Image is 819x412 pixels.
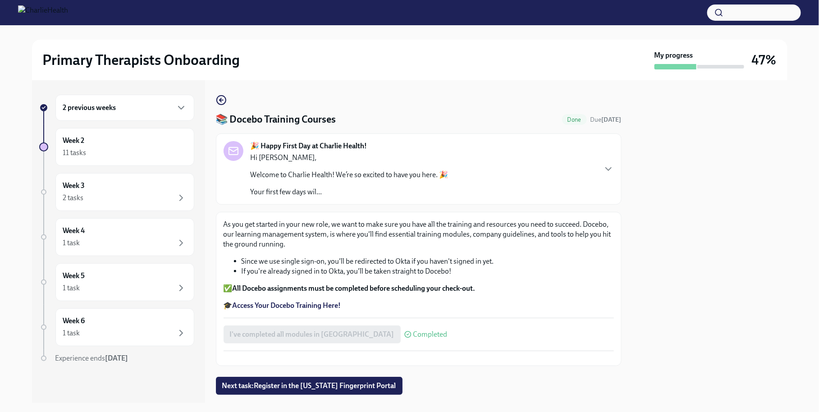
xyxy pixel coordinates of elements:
strong: 🎉 Happy First Day at Charlie Health! [251,141,367,151]
li: Since we use single sign-on, you'll be redirected to Okta if you haven't signed in yet. [242,256,614,266]
p: 🎓 [224,301,614,311]
span: Next task : Register in the [US_STATE] Fingerprint Portal [222,381,396,390]
div: 1 task [63,328,80,338]
strong: [DATE] [602,116,622,124]
button: Next task:Register in the [US_STATE] Fingerprint Portal [216,377,403,395]
p: Welcome to Charlie Health! We’re so excited to have you here. 🎉 [251,170,448,180]
span: Done [562,116,587,123]
div: 1 task [63,283,80,293]
h6: Week 5 [63,271,85,281]
h6: Week 6 [63,316,85,326]
strong: All Docebo assignments must be completed before scheduling your check-out. [233,284,476,293]
h3: 47% [752,52,777,68]
h6: Week 4 [63,226,85,236]
span: Experience ends [55,354,128,362]
span: Completed [413,331,448,338]
h6: Week 3 [63,181,85,191]
p: Your first few days wil... [251,187,448,197]
p: ✅ [224,284,614,293]
h6: Week 2 [63,136,85,146]
a: Access Your Docebo Training Here! [233,301,341,310]
a: Week 41 task [39,218,194,256]
span: August 19th, 2025 10:00 [590,115,622,124]
div: 2 previous weeks [55,95,194,121]
strong: [DATE] [105,354,128,362]
h2: Primary Therapists Onboarding [43,51,240,69]
h6: 2 previous weeks [63,103,116,113]
a: Week 51 task [39,263,194,301]
p: Hi [PERSON_NAME], [251,153,448,163]
strong: My progress [654,50,693,60]
li: If you're already signed in to Okta, you'll be taken straight to Docebo! [242,266,614,276]
span: Due [590,116,622,124]
a: Week 211 tasks [39,128,194,166]
a: Week 61 task [39,308,194,346]
a: Week 32 tasks [39,173,194,211]
img: CharlieHealth [18,5,68,20]
div: 2 tasks [63,193,84,203]
div: 1 task [63,238,80,248]
p: As you get started in your new role, we want to make sure you have all the training and resources... [224,220,614,249]
div: 11 tasks [63,148,87,158]
h4: 📚 Docebo Training Courses [216,113,336,126]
